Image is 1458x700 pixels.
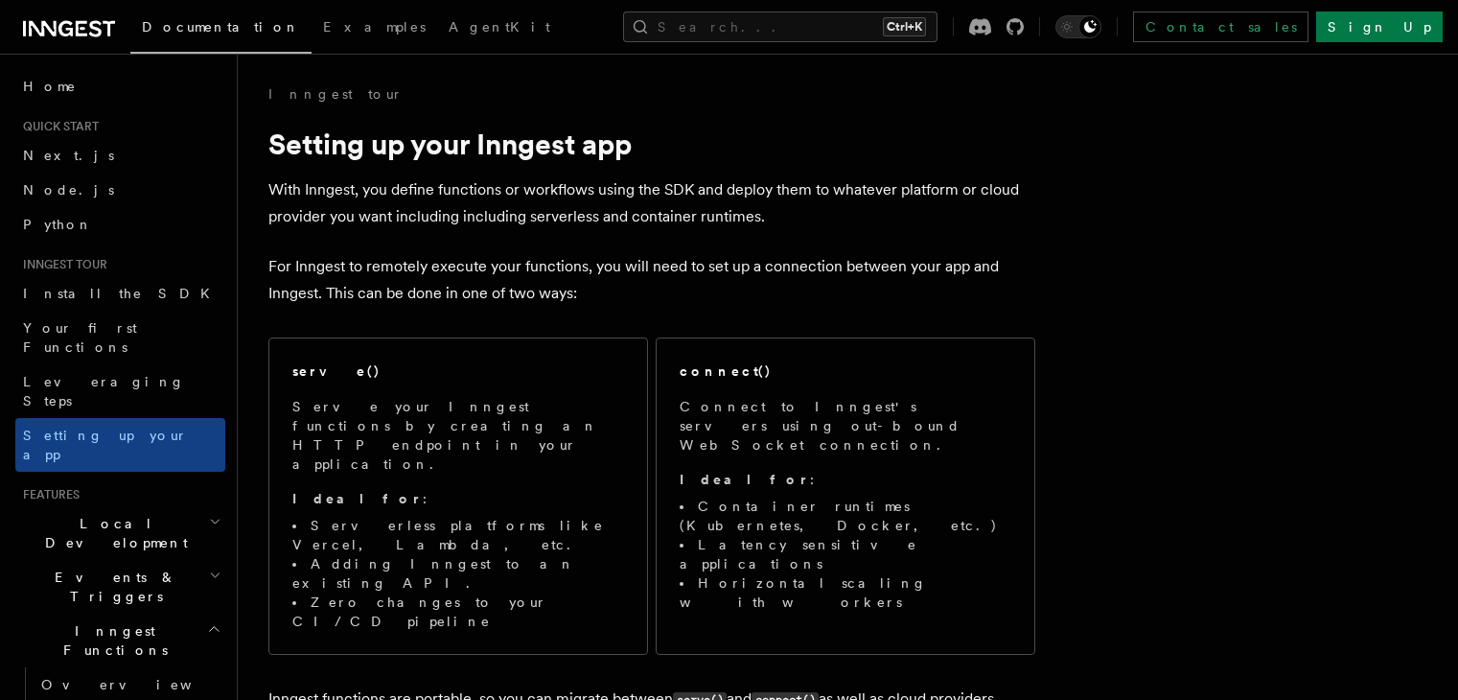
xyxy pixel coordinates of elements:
[23,320,137,355] span: Your first Functions
[292,593,624,631] li: Zero changes to your CI/CD pipeline
[268,176,1035,230] p: With Inngest, you define functions or workflows using the SDK and deploy them to whatever platfor...
[15,257,107,272] span: Inngest tour
[15,173,225,207] a: Node.js
[23,148,114,163] span: Next.js
[680,397,1011,455] p: Connect to Inngest's servers using out-bound WebSocket connection.
[15,568,209,606] span: Events & Triggers
[623,12,937,42] button: Search...Ctrl+K
[15,621,207,660] span: Inngest Functions
[268,253,1035,307] p: For Inngest to remotely execute your functions, you will need to set up a connection between your...
[656,338,1035,655] a: connect()Connect to Inngest's servers using out-bound WebSocket connection.Ideal for:Container ru...
[1316,12,1443,42] a: Sign Up
[15,514,209,552] span: Local Development
[15,506,225,560] button: Local Development
[15,418,225,472] a: Setting up your app
[15,311,225,364] a: Your first Functions
[292,489,624,508] p: :
[292,491,423,506] strong: Ideal for
[268,338,648,655] a: serve()Serve your Inngest functions by creating an HTTP endpoint in your application.Ideal for:Se...
[680,472,810,487] strong: Ideal for
[292,554,624,593] li: Adding Inngest to an existing API.
[1133,12,1308,42] a: Contact sales
[23,286,221,301] span: Install the SDK
[142,19,300,35] span: Documentation
[292,362,381,381] h2: serve()
[883,17,926,36] kbd: Ctrl+K
[437,6,562,52] a: AgentKit
[41,677,239,692] span: Overview
[130,6,312,54] a: Documentation
[680,573,1011,612] li: Horizontal scaling with workers
[15,614,225,667] button: Inngest Functions
[23,217,93,232] span: Python
[15,560,225,614] button: Events & Triggers
[680,470,1011,489] p: :
[449,19,550,35] span: AgentKit
[680,362,772,381] h2: connect()
[312,6,437,52] a: Examples
[23,182,114,198] span: Node.js
[15,69,225,104] a: Home
[268,84,403,104] a: Inngest tour
[1055,15,1101,38] button: Toggle dark mode
[23,77,77,96] span: Home
[23,374,185,408] span: Leveraging Steps
[15,364,225,418] a: Leveraging Steps
[292,397,624,474] p: Serve your Inngest functions by creating an HTTP endpoint in your application.
[15,138,225,173] a: Next.js
[15,276,225,311] a: Install the SDK
[680,497,1011,535] li: Container runtimes (Kubernetes, Docker, etc.)
[680,535,1011,573] li: Latency sensitive applications
[15,207,225,242] a: Python
[323,19,426,35] span: Examples
[15,487,80,502] span: Features
[23,428,188,462] span: Setting up your app
[15,119,99,134] span: Quick start
[292,516,624,554] li: Serverless platforms like Vercel, Lambda, etc.
[268,127,1035,161] h1: Setting up your Inngest app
